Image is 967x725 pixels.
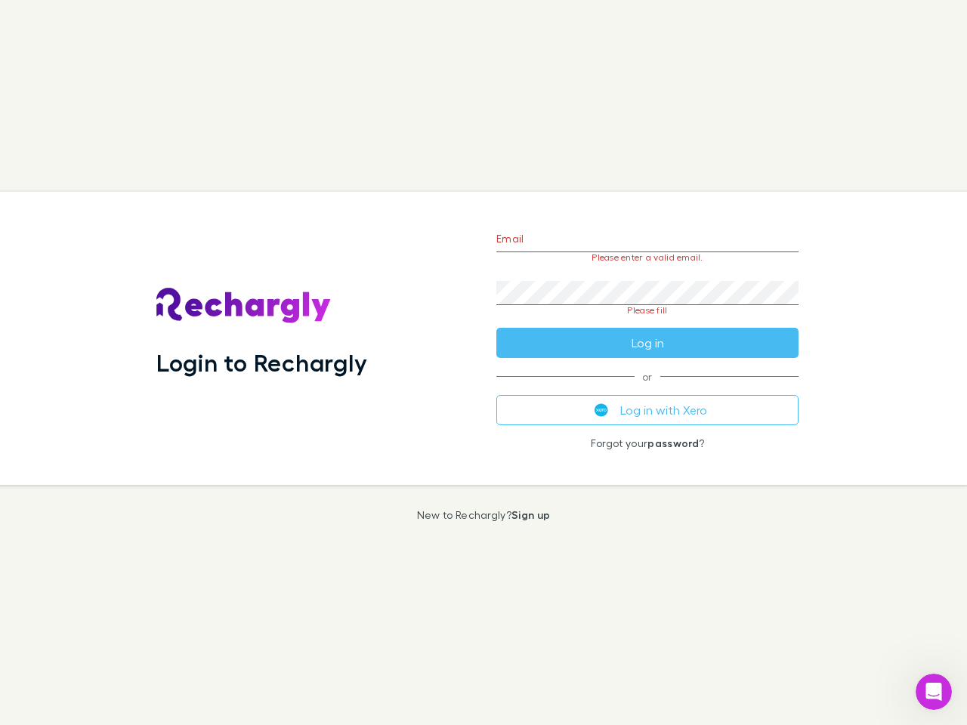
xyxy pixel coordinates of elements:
[496,252,799,263] p: Please enter a valid email.
[496,305,799,316] p: Please fill
[496,328,799,358] button: Log in
[156,288,332,324] img: Rechargly's Logo
[595,403,608,417] img: Xero's logo
[156,348,367,377] h1: Login to Rechargly
[496,437,799,449] p: Forgot your ?
[647,437,699,449] a: password
[496,376,799,377] span: or
[496,395,799,425] button: Log in with Xero
[511,508,550,521] a: Sign up
[916,674,952,710] iframe: Intercom live chat
[417,509,551,521] p: New to Rechargly?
